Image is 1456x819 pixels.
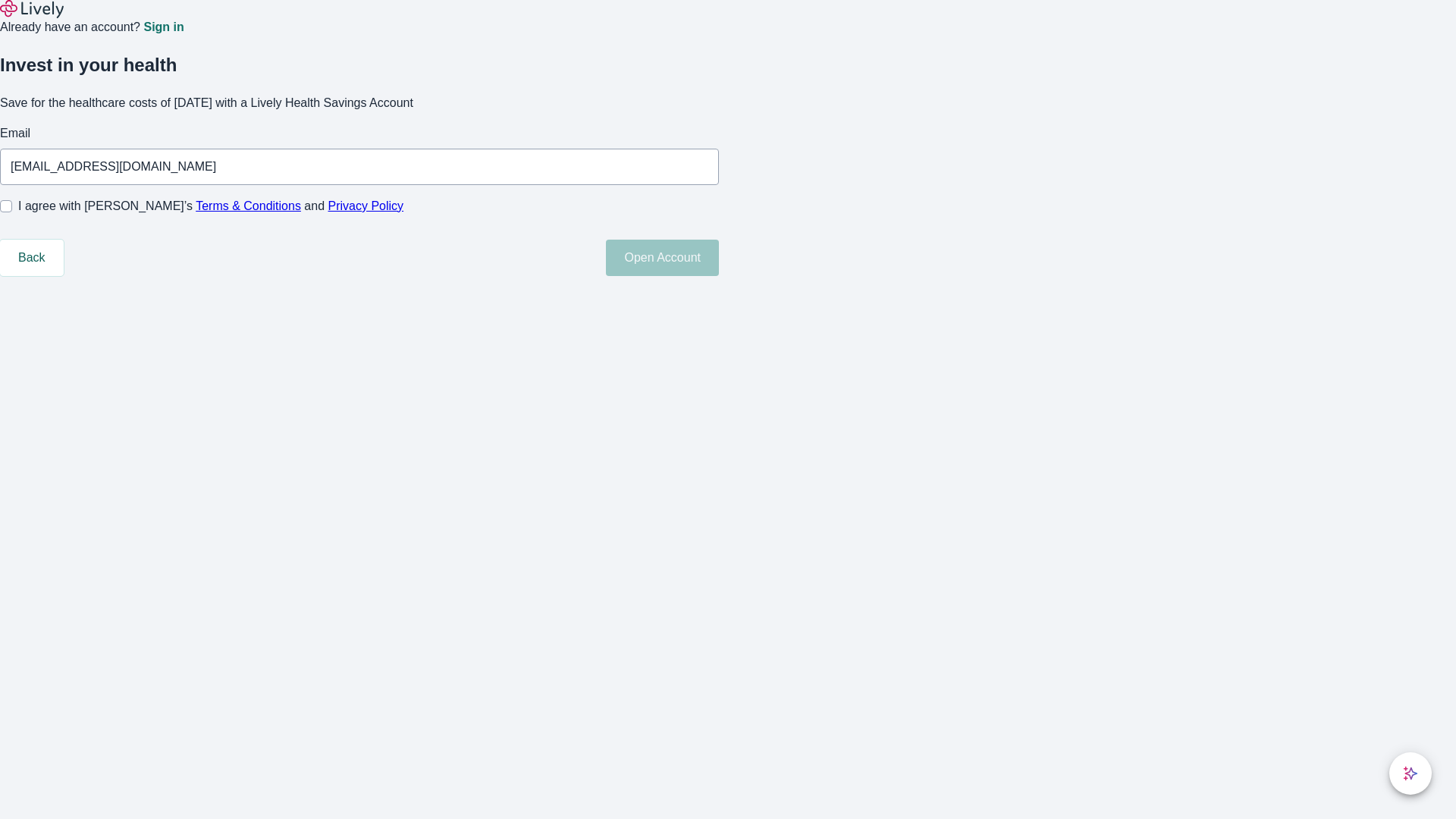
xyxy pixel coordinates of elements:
svg: Lively AI Assistant [1403,766,1418,781]
a: Terms & Conditions [196,199,301,212]
button: chat [1389,752,1432,795]
a: Privacy Policy [328,199,404,212]
a: Sign in [143,21,184,33]
span: I agree with [PERSON_NAME]’s and [18,197,403,215]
